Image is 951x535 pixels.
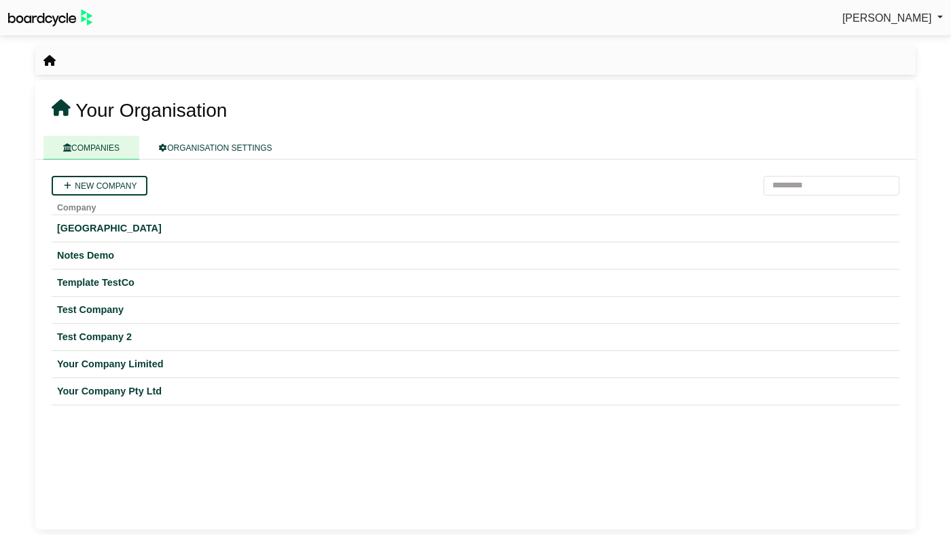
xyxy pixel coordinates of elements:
[57,248,894,263] a: Notes Demo
[57,329,894,345] a: Test Company 2
[52,176,147,196] a: New company
[57,275,894,291] a: Template TestCo
[57,384,894,399] a: Your Company Pty Ltd
[43,52,56,70] nav: breadcrumb
[43,136,139,160] a: COMPANIES
[57,221,894,236] a: [GEOGRAPHIC_DATA]
[57,356,894,372] a: Your Company Limited
[75,100,227,121] span: Your Organisation
[139,136,291,160] a: ORGANISATION SETTINGS
[842,12,932,24] span: [PERSON_NAME]
[57,302,894,318] a: Test Company
[8,10,92,26] img: BoardcycleBlackGreen-aaafeed430059cb809a45853b8cf6d952af9d84e6e89e1f1685b34bfd5cb7d64.svg
[52,196,899,215] th: Company
[842,10,943,27] a: [PERSON_NAME]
